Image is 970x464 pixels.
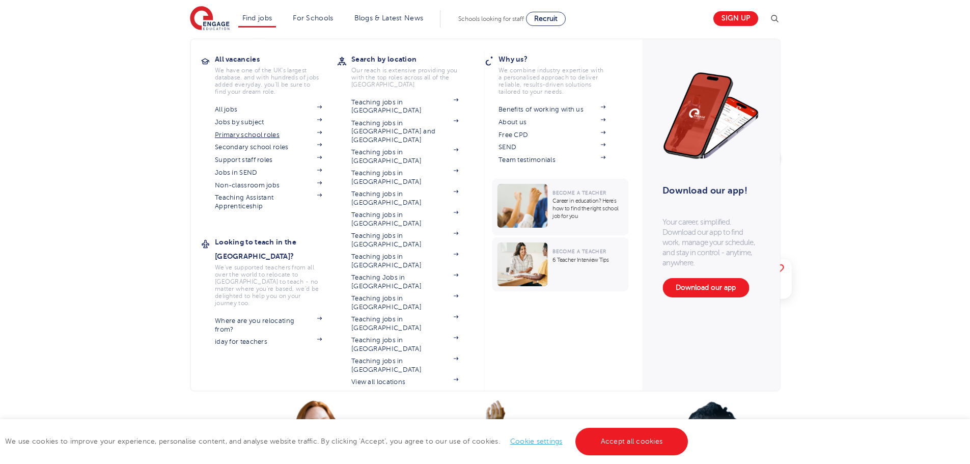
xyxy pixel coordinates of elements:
a: Secondary school roles [215,143,322,151]
a: Jobs by subject [215,118,322,126]
a: All vacanciesWe have one of the UK's largest database. and with hundreds of jobs added everyday. ... [215,52,337,95]
h3: Why us? [498,52,621,66]
a: Sign up [713,11,758,26]
a: Teaching jobs in [GEOGRAPHIC_DATA] [351,315,458,332]
a: Teaching jobs in [GEOGRAPHIC_DATA] [351,169,458,186]
a: Team testimonials [498,156,605,164]
a: Teaching jobs in [GEOGRAPHIC_DATA] [351,294,458,311]
a: Teaching jobs in [GEOGRAPHIC_DATA] and [GEOGRAPHIC_DATA] [351,119,458,144]
a: Blogs & Latest News [354,14,424,22]
a: Benefits of working with us [498,105,605,114]
a: Cookie settings [510,438,563,445]
a: Jobs in SEND [215,169,322,177]
a: About us [498,118,605,126]
a: Download our app [662,278,749,297]
a: Free CPD [498,131,605,139]
a: Non-classroom jobs [215,181,322,189]
a: Search by locationOur reach is extensive providing you with the top roles across all of the [GEOG... [351,52,474,88]
a: Looking to teach in the [GEOGRAPHIC_DATA]?We've supported teachers from all over the world to rel... [215,235,337,307]
a: Teaching Jobs in [GEOGRAPHIC_DATA] [351,274,458,290]
h3: All vacancies [215,52,337,66]
a: Teaching jobs in [GEOGRAPHIC_DATA] [351,336,458,353]
a: Where are you relocating from? [215,317,322,334]
a: Teaching jobs in [GEOGRAPHIC_DATA] [351,232,458,249]
a: Teaching Assistant Apprenticeship [215,194,322,210]
a: Primary school roles [215,131,322,139]
span: Become a Teacher [552,190,606,196]
a: Become a Teacher6 Teacher Interview Tips [492,237,631,291]
a: SEND [498,143,605,151]
a: Teaching jobs in [GEOGRAPHIC_DATA] [351,98,458,115]
img: Engage Education [190,6,230,32]
a: Teaching jobs in [GEOGRAPHIC_DATA] [351,190,458,207]
a: Find jobs [242,14,272,22]
a: Become a TeacherCareer in education? Here’s how to find the right school job for you [492,179,631,235]
a: View all locations [351,378,458,386]
p: We have one of the UK's largest database. and with hundreds of jobs added everyday. you'll be sur... [215,67,322,95]
a: Why us?We combine industry expertise with a personalised approach to deliver reliable, results-dr... [498,52,621,95]
p: Our reach is extensive providing you with the top roles across all of the [GEOGRAPHIC_DATA] [351,67,458,88]
span: Become a Teacher [552,249,606,254]
p: Career in education? Here’s how to find the right school job for you [552,197,623,220]
span: Recruit [534,15,558,22]
p: We combine industry expertise with a personalised approach to deliver reliable, results-driven so... [498,67,605,95]
p: Your career, simplified. Download our app to find work, manage your schedule, and stay in control... [662,217,759,268]
h3: Looking to teach in the [GEOGRAPHIC_DATA]? [215,235,337,263]
a: All jobs [215,105,322,114]
a: Recruit [526,12,566,26]
span: Schools looking for staff [458,15,524,22]
a: Accept all cookies [575,428,688,455]
a: Teaching jobs in [GEOGRAPHIC_DATA] [351,357,458,374]
p: We've supported teachers from all over the world to relocate to [GEOGRAPHIC_DATA] to teach - no m... [215,264,322,307]
span: We use cookies to improve your experience, personalise content, and analyse website traffic. By c... [5,438,690,445]
a: Teaching jobs in [GEOGRAPHIC_DATA] [351,148,458,165]
a: Support staff roles [215,156,322,164]
a: Teaching jobs in [GEOGRAPHIC_DATA] [351,253,458,269]
a: Teaching jobs in [GEOGRAPHIC_DATA] [351,211,458,228]
h3: Search by location [351,52,474,66]
a: iday for teachers [215,338,322,346]
a: For Schools [293,14,333,22]
p: 6 Teacher Interview Tips [552,256,623,264]
h3: Download our app! [662,179,755,202]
